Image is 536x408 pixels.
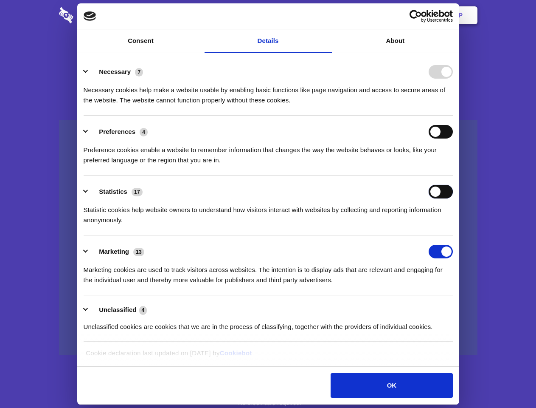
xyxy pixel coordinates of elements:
button: Necessary (7) [84,65,149,79]
div: Statistic cookies help website owners to understand how visitors interact with websites by collec... [84,198,453,225]
h4: Auto-redaction of sensitive data, encrypted data sharing and self-destructing private chats. Shar... [59,77,477,105]
a: Contact [344,2,383,28]
button: Unclassified (4) [84,305,152,315]
iframe: Drift Widget Chat Controller [494,365,526,398]
a: Details [205,29,332,53]
a: Consent [77,29,205,53]
label: Marketing [99,248,129,255]
button: Marketing (13) [84,245,150,258]
a: About [332,29,459,53]
button: Preferences (4) [84,125,153,139]
h1: Eliminate Slack Data Loss. [59,38,477,69]
button: Statistics (17) [84,185,148,198]
span: 4 [139,306,147,314]
div: Cookie declaration last updated on [DATE] by [79,348,457,365]
label: Statistics [99,188,127,195]
div: Necessary cookies help make a website usable by enabling basic functions like page navigation and... [84,79,453,105]
a: Wistia video thumbnail [59,120,477,356]
span: 13 [133,248,144,256]
div: Unclassified cookies are cookies that we are in the process of classifying, together with the pro... [84,315,453,332]
a: Cookiebot [220,349,252,357]
span: 7 [135,68,143,76]
label: Necessary [99,68,131,75]
span: 4 [140,128,148,136]
div: Preference cookies enable a website to remember information that changes the way the website beha... [84,139,453,165]
button: OK [331,373,452,398]
img: logo [84,11,96,21]
label: Preferences [99,128,135,135]
span: 17 [132,188,143,196]
div: Marketing cookies are used to track visitors across websites. The intention is to display ads tha... [84,258,453,285]
a: Pricing [249,2,286,28]
a: Login [385,2,422,28]
a: Usercentrics Cookiebot - opens in a new window [379,10,453,23]
img: logo-wordmark-white-trans-d4663122ce5f474addd5e946df7df03e33cb6a1c49d2221995e7729f52c070b2.svg [59,7,132,23]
